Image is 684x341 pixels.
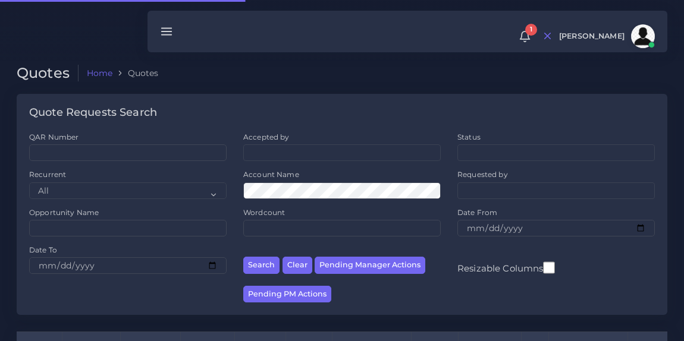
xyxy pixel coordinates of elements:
label: Date To [29,245,57,255]
button: Pending PM Actions [243,286,331,303]
span: 1 [525,24,537,36]
label: Resizable Columns [457,260,555,275]
button: Clear [283,257,312,274]
li: Quotes [112,67,158,79]
label: Requested by [457,169,508,179]
a: 1 [514,30,535,43]
label: Status [457,132,481,142]
h4: Quote Requests Search [29,106,157,119]
a: Home [87,67,113,79]
label: Date From [457,207,497,217]
a: [PERSON_NAME]avatar [553,24,659,48]
button: Search [243,257,280,274]
img: avatar [631,24,655,48]
span: [PERSON_NAME] [559,33,625,40]
label: Wordcount [243,207,285,217]
label: Recurrent [29,169,66,179]
label: Account Name [243,169,299,179]
h2: Quotes [17,65,79,82]
label: Accepted by [243,132,290,142]
label: QAR Number [29,132,79,142]
label: Opportunity Name [29,207,99,217]
input: Resizable Columns [543,260,555,275]
button: Pending Manager Actions [315,257,425,274]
